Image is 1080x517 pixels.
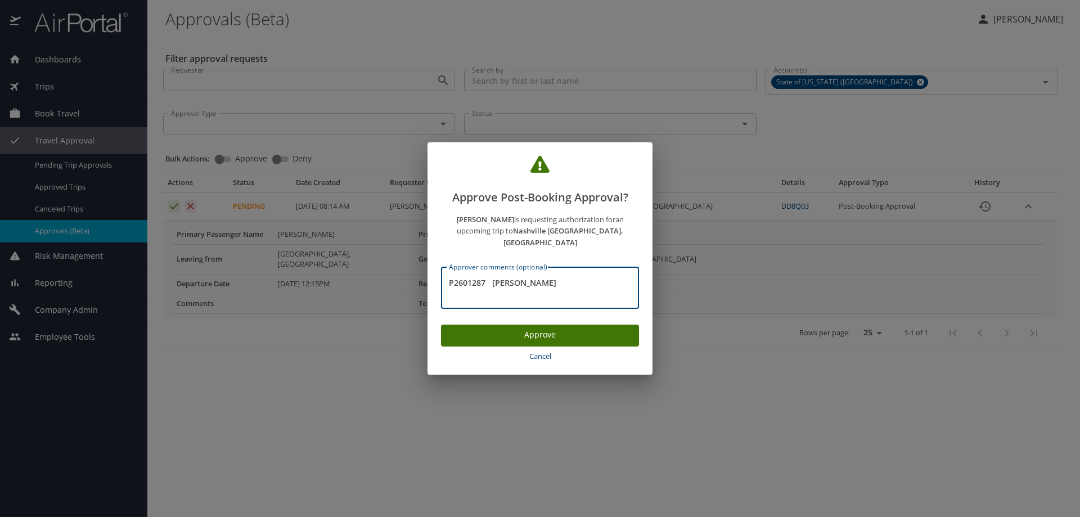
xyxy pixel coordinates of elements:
strong: Nashville [GEOGRAPHIC_DATA], [GEOGRAPHIC_DATA] [503,226,624,248]
span: Cancel [445,350,634,363]
p: is requesting authorization for an upcoming trip to [441,214,639,249]
h2: Approve Post-Booking Approval? [441,156,639,206]
button: Approve [441,325,639,347]
strong: [PERSON_NAME] [457,214,514,224]
span: Approve [450,328,630,342]
button: Cancel [441,347,639,366]
textarea: P2601287 [PERSON_NAME] [449,277,631,299]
